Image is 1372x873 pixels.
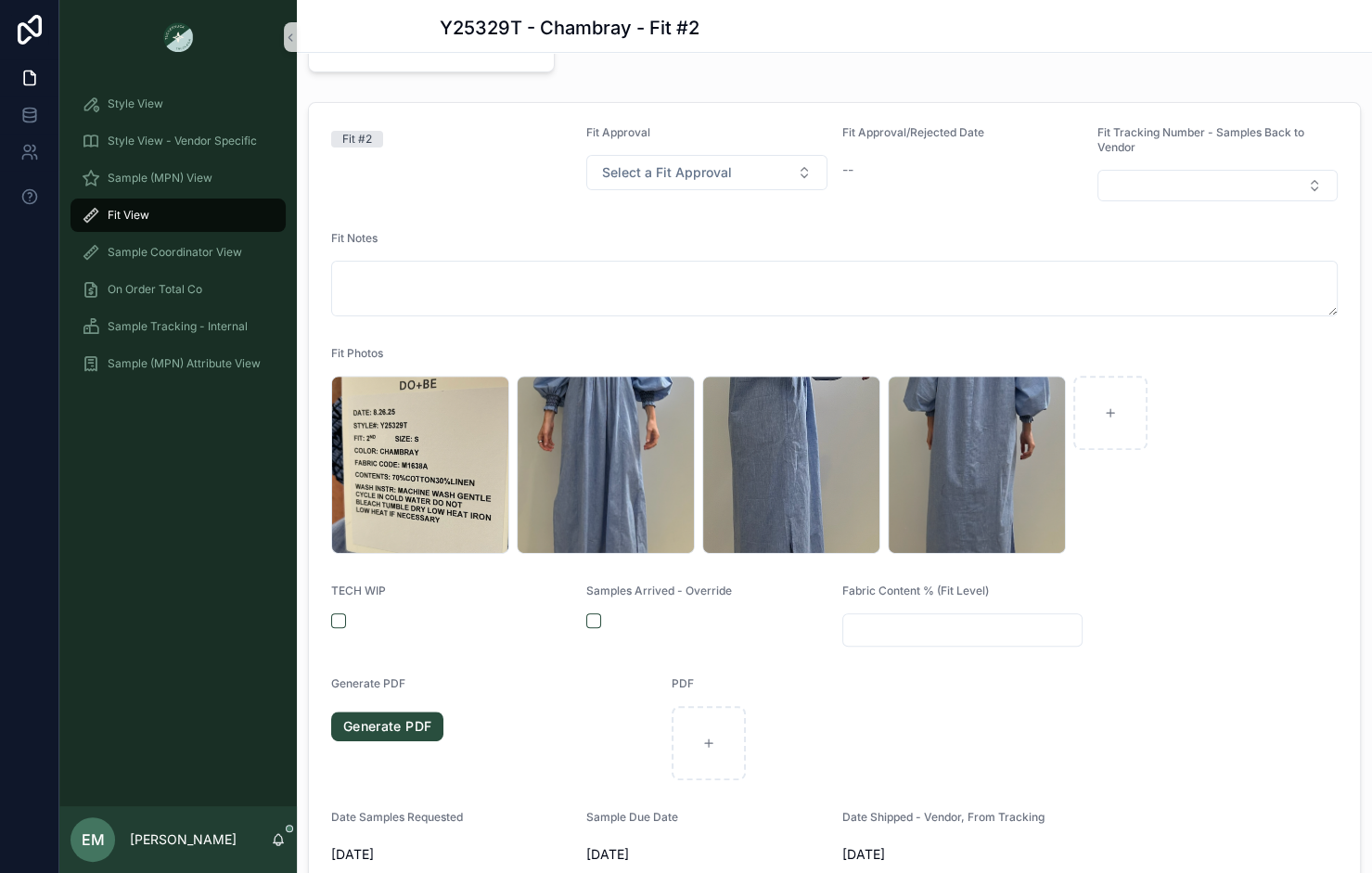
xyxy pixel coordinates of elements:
span: EM [82,828,105,851]
span: -- [842,160,853,179]
span: Fit Approval [586,125,650,139]
span: TECH WIP [331,584,386,597]
span: Sample Coordinator View [108,245,242,260]
span: Fit Notes [331,231,378,245]
span: [DATE] [586,845,827,864]
a: Sample (MPN) Attribute View [71,347,286,380]
span: Sample Due Date [586,810,678,824]
a: On Order Total Co [71,273,286,306]
span: Select a Fit Approval [602,163,732,182]
div: Fit #2 [342,131,372,148]
span: Fit View [108,208,149,223]
a: Sample Tracking - Internal [71,310,286,343]
a: Style View - Vendor Specific [71,124,286,158]
button: Select Button [1097,170,1338,201]
p: [PERSON_NAME] [130,830,237,849]
span: Date Samples Requested [331,810,463,824]
div: scrollable content [59,74,297,404]
a: Style View [71,87,286,121]
span: [DATE] [331,845,571,864]
span: Sample (MPN) Attribute View [108,356,261,371]
a: Sample (MPN) View [71,161,286,195]
span: Style View [108,96,163,111]
button: Select Button [586,155,827,190]
span: Fit Tracking Number - Samples Back to Vendor [1097,125,1304,154]
span: PDF [672,676,694,690]
h1: Y25329T - Chambray - Fit #2 [440,15,699,41]
span: Fit Approval/Rejected Date [842,125,984,139]
a: Fit View [71,199,286,232]
span: Sample (MPN) View [108,171,212,186]
span: Style View - Vendor Specific [108,134,257,148]
a: Sample Coordinator View [71,236,286,269]
img: App logo [163,22,193,52]
span: Generate PDF [331,676,405,690]
span: Samples Arrived - Override [586,584,732,597]
span: On Order Total Co [108,282,202,297]
span: [DATE] [842,845,1083,864]
span: Date Shipped - Vendor, From Tracking [842,810,1045,824]
a: Generate PDF [331,712,443,741]
span: Sample Tracking - Internal [108,319,248,334]
span: Fabric Content % (Fit Level) [842,584,989,597]
span: Fit Photos [331,346,383,360]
